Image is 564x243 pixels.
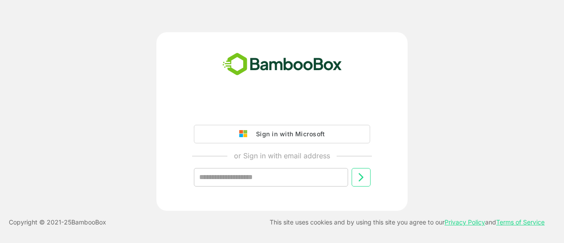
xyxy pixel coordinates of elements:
[445,218,485,226] a: Privacy Policy
[239,130,252,138] img: google
[9,217,106,228] p: Copyright © 2021- 25 BambooBox
[234,150,330,161] p: or Sign in with email address
[218,50,347,79] img: bamboobox
[252,128,325,140] div: Sign in with Microsoft
[496,218,545,226] a: Terms of Service
[270,217,545,228] p: This site uses cookies and by using this site you agree to our and
[194,125,370,143] button: Sign in with Microsoft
